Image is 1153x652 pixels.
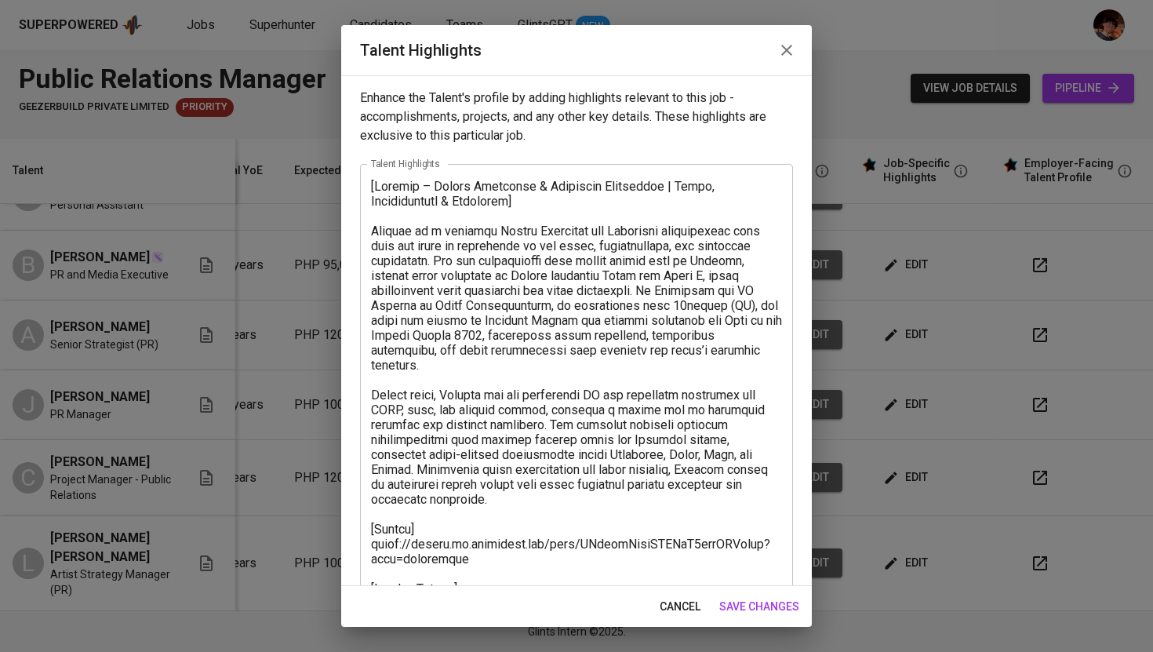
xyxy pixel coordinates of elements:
[713,592,806,621] button: save changes
[719,597,799,617] span: save changes
[653,592,707,621] button: cancel
[360,38,793,63] h2: Talent Highlights
[660,597,700,617] span: cancel
[360,89,793,145] p: Enhance the Talent's profile by adding highlights relevant to this job - accomplishments, project...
